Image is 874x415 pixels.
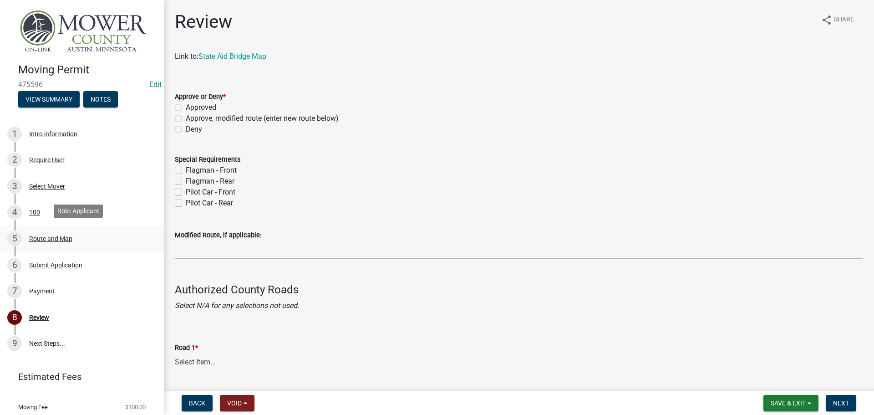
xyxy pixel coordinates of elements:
[771,400,806,407] span: Save & Exit
[821,15,832,26] i: share
[83,91,118,108] button: Notes
[175,11,232,33] h1: Review
[18,80,146,89] span: 475596
[814,11,861,29] button: shareShare
[7,153,22,167] div: 2
[149,80,162,89] a: Edit
[175,157,240,163] label: Special Requirements
[7,284,22,298] div: 7
[186,102,216,113] label: Approved
[18,96,80,103] wm-modal-confirm: Summary
[175,283,863,297] h4: Authorized County Roads
[18,404,48,410] span: Moving Fee
[7,368,149,386] a: Estimated Fees
[149,80,162,89] wm-modal-confirm: Edit Application Number
[175,51,863,73] p: Link to:
[186,124,202,135] label: Deny
[227,400,242,407] span: Void
[182,395,213,411] button: Back
[7,231,22,246] div: 5
[29,314,49,321] div: Review
[175,345,198,351] label: Road 1
[826,395,856,411] button: Next
[186,187,235,198] label: Pilot Car - Front
[198,52,266,61] a: State Aid Bridge Map
[186,165,237,176] label: Flagman - Front
[189,400,205,407] span: Back
[29,209,40,215] div: 100
[18,10,149,54] img: Mower County, Minnesota
[54,205,103,218] div: Role: Applicant
[175,94,226,100] label: Approve or Deny
[186,176,234,187] label: Flagman - Rear
[18,91,80,108] button: View Summary
[186,113,339,124] label: Approve, modified route (enter new route below)
[29,157,65,163] div: Require User
[7,127,22,141] div: 1
[29,131,77,137] div: Intro information
[7,205,22,220] div: 4
[83,96,118,103] wm-modal-confirm: Notes
[7,336,22,351] div: 9
[186,198,233,209] label: Pilot Car - Rear
[175,301,299,310] i: Select N/A for any selections not used.
[7,310,22,325] div: 8
[833,400,849,407] span: Next
[18,63,157,77] h4: Moving Permit
[7,179,22,194] div: 3
[7,258,22,272] div: 6
[29,288,55,294] div: Payment
[29,262,82,268] div: Submit Application
[125,404,146,410] span: $100.00
[29,236,72,242] div: Route and Map
[220,395,254,411] button: Void
[834,15,854,26] span: Share
[763,395,818,411] button: Save & Exit
[29,183,65,190] div: Select Mover
[175,232,261,239] label: Modified Route, if applicable:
